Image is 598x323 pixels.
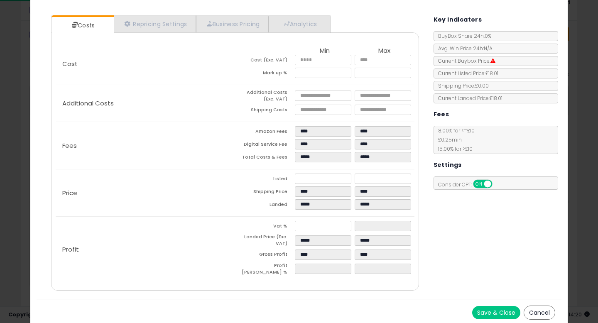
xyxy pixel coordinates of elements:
[235,126,295,139] td: Amazon Fees
[235,250,295,262] td: Gross Profit
[434,145,473,152] span: 15.00 % for > £10
[434,136,462,143] span: £0.25 min
[434,109,449,120] h5: Fees
[434,160,462,170] h5: Settings
[56,190,235,196] p: Price
[434,82,489,89] span: Shipping Price: £0.00
[490,59,495,64] i: Suppressed Buy Box
[51,17,113,34] a: Costs
[235,262,295,278] td: Profit [PERSON_NAME] %
[491,181,504,188] span: OFF
[235,68,295,81] td: Mark up %
[235,89,295,105] td: Additional Costs (Exc. VAT)
[434,95,502,102] span: Current Landed Price: £18.01
[268,15,330,32] a: Analytics
[56,100,235,107] p: Additional Costs
[235,186,295,199] td: Shipping Price
[235,221,295,234] td: Vat %
[235,174,295,186] td: Listed
[434,127,475,152] span: 8.00 % for <= £10
[472,306,520,319] button: Save & Close
[56,61,235,67] p: Cost
[235,234,295,249] td: Landed Price (Exc. VAT)
[235,199,295,212] td: Landed
[434,15,482,25] h5: Key Indicators
[434,57,495,64] span: Current Buybox Price:
[196,15,269,32] a: Business Pricing
[114,15,196,32] a: Repricing Settings
[434,70,498,77] span: Current Listed Price: £18.01
[434,181,503,188] span: Consider CPT:
[295,47,355,55] th: Min
[235,152,295,165] td: Total Costs & Fees
[56,246,235,253] p: Profit
[56,142,235,149] p: Fees
[434,32,491,39] span: BuyBox Share 24h: 0%
[474,181,484,188] span: ON
[235,139,295,152] td: Digital Service Fee
[235,55,295,68] td: Cost (Exc. VAT)
[434,45,493,52] span: Avg. Win Price 24h: N/A
[524,306,555,320] button: Cancel
[235,105,295,117] td: Shipping Costs
[355,47,414,55] th: Max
